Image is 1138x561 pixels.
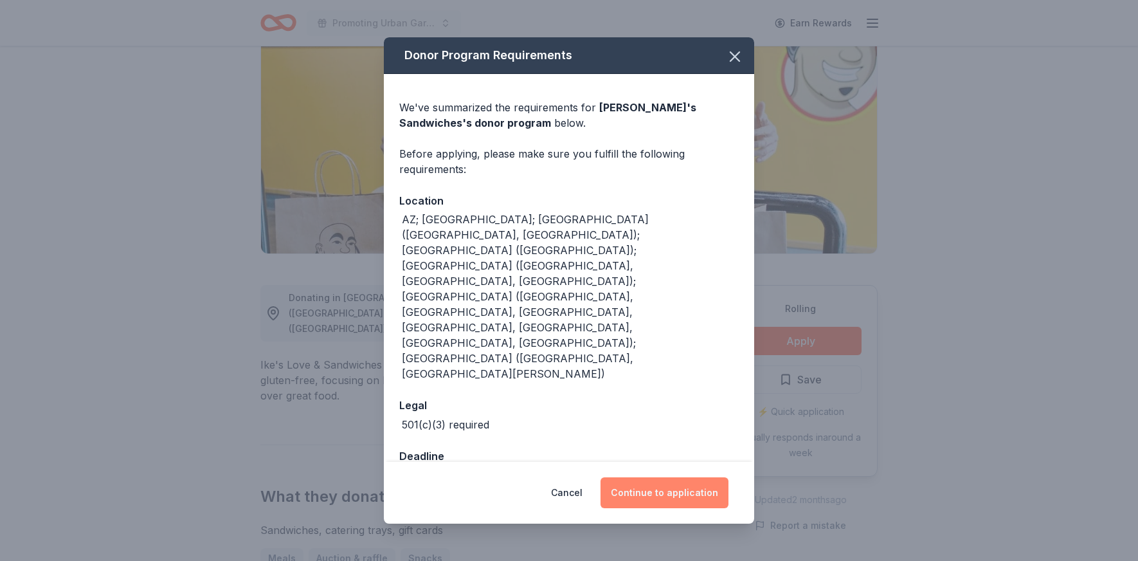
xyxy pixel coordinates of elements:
button: Cancel [551,477,583,508]
button: Continue to application [601,477,728,508]
div: Legal [399,397,739,414]
div: AZ; [GEOGRAPHIC_DATA]; [GEOGRAPHIC_DATA] ([GEOGRAPHIC_DATA], [GEOGRAPHIC_DATA]); [GEOGRAPHIC_DATA... [402,212,739,382]
div: We've summarized the requirements for below. [399,100,739,131]
div: Deadline [399,448,739,464]
div: Before applying, please make sure you fulfill the following requirements: [399,146,739,177]
div: 501(c)(3) required [402,417,489,432]
div: Donor Program Requirements [384,37,754,74]
div: Location [399,192,739,209]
